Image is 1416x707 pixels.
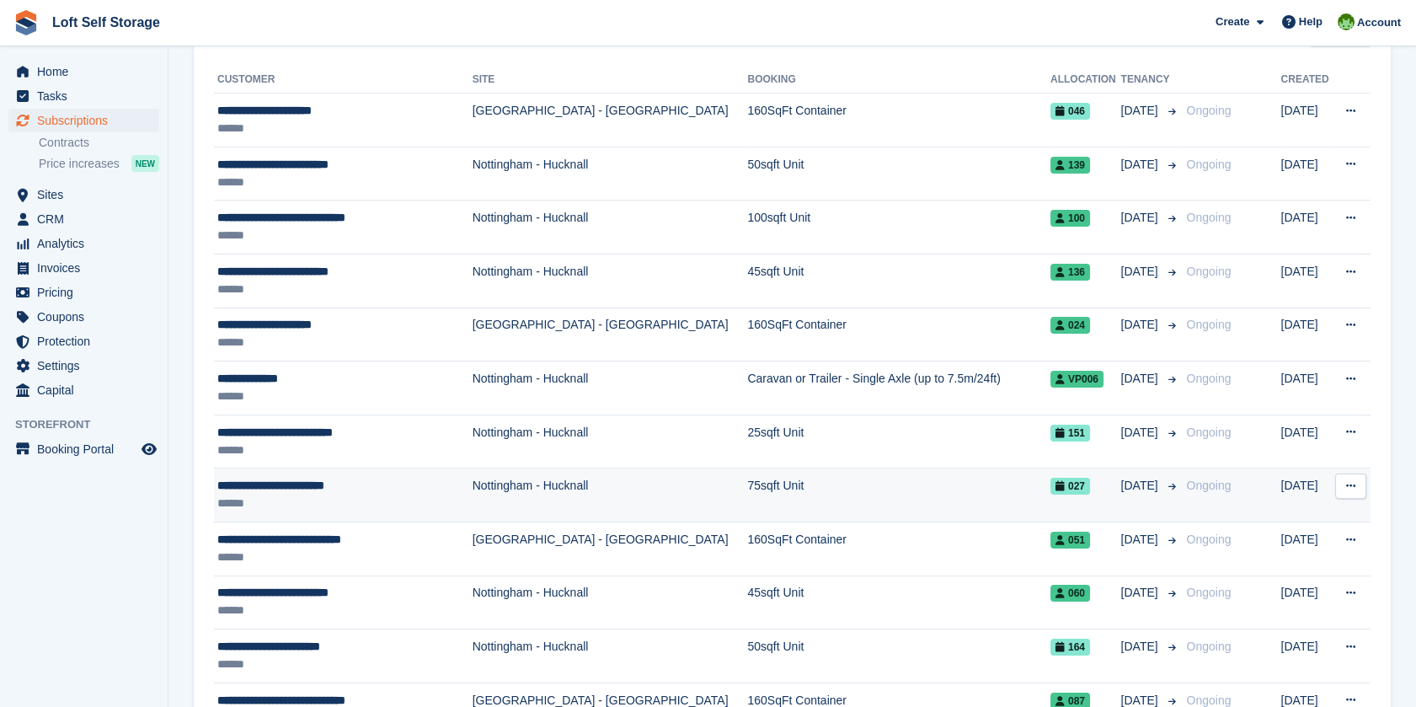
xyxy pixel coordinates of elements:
[1187,426,1232,439] span: Ongoing
[45,8,167,36] a: Loft Self Storage
[8,232,159,255] a: menu
[8,84,159,108] a: menu
[473,254,748,308] td: Nottingham - Hucknall
[37,183,138,206] span: Sites
[1281,94,1333,147] td: [DATE]
[1050,210,1090,227] span: 100
[131,155,159,172] div: NEW
[1187,479,1232,492] span: Ongoing
[473,147,748,201] td: Nottingham - Hucknall
[747,629,1050,683] td: 50sqft Unit
[1216,13,1249,30] span: Create
[37,437,138,461] span: Booking Portal
[1281,522,1333,576] td: [DATE]
[8,354,159,378] a: menu
[747,362,1050,415] td: Caravan or Trailer - Single Axle (up to 7.5m/24ft)
[1281,469,1333,522] td: [DATE]
[473,522,748,576] td: [GEOGRAPHIC_DATA] - [GEOGRAPHIC_DATA]
[1121,156,1162,174] span: [DATE]
[1050,585,1090,602] span: 060
[1299,13,1322,30] span: Help
[8,378,159,402] a: menu
[1121,370,1162,388] span: [DATE]
[8,437,159,461] a: menu
[1050,639,1090,656] span: 164
[1281,362,1333,415] td: [DATE]
[747,522,1050,576] td: 160SqFt Container
[1121,316,1162,334] span: [DATE]
[1281,415,1333,469] td: [DATE]
[747,415,1050,469] td: 25sqft Unit
[37,378,138,402] span: Capital
[1281,147,1333,201] td: [DATE]
[1121,102,1162,120] span: [DATE]
[39,154,159,173] a: Price increases NEW
[747,254,1050,308] td: 45sqft Unit
[1187,104,1232,117] span: Ongoing
[8,60,159,83] a: menu
[473,415,748,469] td: Nottingham - Hucknall
[37,329,138,353] span: Protection
[473,67,748,94] th: Site
[473,308,748,362] td: [GEOGRAPHIC_DATA] - [GEOGRAPHIC_DATA]
[37,232,138,255] span: Analytics
[1121,263,1162,281] span: [DATE]
[37,281,138,304] span: Pricing
[1187,265,1232,278] span: Ongoing
[747,147,1050,201] td: 50sqft Unit
[39,156,120,172] span: Price increases
[1121,584,1162,602] span: [DATE]
[747,469,1050,522] td: 75sqft Unit
[1187,318,1232,331] span: Ongoing
[37,207,138,231] span: CRM
[1281,629,1333,683] td: [DATE]
[473,629,748,683] td: Nottingham - Hucknall
[473,94,748,147] td: [GEOGRAPHIC_DATA] - [GEOGRAPHIC_DATA]
[39,135,159,151] a: Contracts
[1187,586,1232,599] span: Ongoing
[1121,531,1162,549] span: [DATE]
[473,469,748,522] td: Nottingham - Hucknall
[1187,694,1232,707] span: Ongoing
[1050,532,1090,549] span: 051
[747,94,1050,147] td: 160SqFt Container
[37,109,138,132] span: Subscriptions
[1187,640,1232,653] span: Ongoing
[37,354,138,378] span: Settings
[1187,211,1232,224] span: Ongoing
[37,60,138,83] span: Home
[1121,424,1162,442] span: [DATE]
[1050,103,1090,120] span: 046
[8,329,159,353] a: menu
[8,109,159,132] a: menu
[8,256,159,280] a: menu
[139,439,159,459] a: Preview store
[8,281,159,304] a: menu
[747,576,1050,629] td: 45sqft Unit
[1050,67,1121,94] th: Allocation
[1121,638,1162,656] span: [DATE]
[473,201,748,254] td: Nottingham - Hucknall
[37,256,138,280] span: Invoices
[1281,576,1333,629] td: [DATE]
[473,362,748,415] td: Nottingham - Hucknall
[1050,157,1090,174] span: 139
[747,308,1050,362] td: 160SqFt Container
[15,416,168,433] span: Storefront
[1281,201,1333,254] td: [DATE]
[13,10,39,35] img: stora-icon-8386f47178a22dfd0bd8f6a31ec36ba5ce8667c1dd55bd0f319d3a0aa187defe.svg
[473,576,748,629] td: Nottingham - Hucknall
[37,305,138,329] span: Coupons
[8,207,159,231] a: menu
[1187,372,1232,385] span: Ongoing
[1338,13,1355,30] img: James Johnson
[1050,478,1090,495] span: 027
[8,305,159,329] a: menu
[1050,264,1090,281] span: 136
[37,84,138,108] span: Tasks
[1357,14,1401,31] span: Account
[1050,317,1090,334] span: 024
[747,201,1050,254] td: 100sqft Unit
[1121,209,1162,227] span: [DATE]
[1121,477,1162,495] span: [DATE]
